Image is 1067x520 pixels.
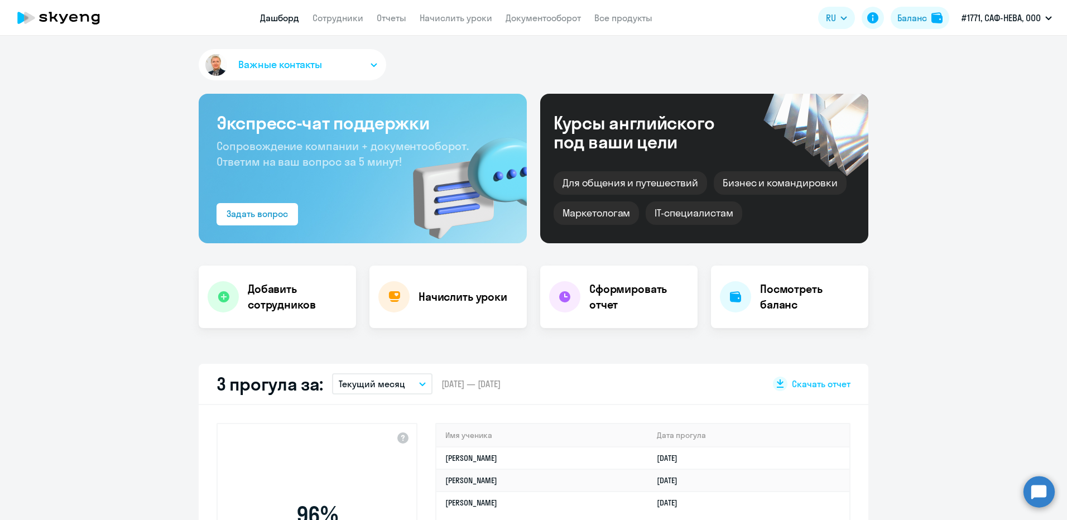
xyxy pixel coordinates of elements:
h4: Добавить сотрудников [248,281,347,312]
a: [DATE] [657,453,686,463]
h4: Начислить уроки [419,289,507,305]
a: Сотрудники [313,12,363,23]
h3: Экспресс-чат поддержки [217,112,509,134]
a: Дашборд [260,12,299,23]
div: Для общения и путешествий [554,171,707,195]
img: bg-img [397,118,527,243]
a: [PERSON_NAME] [445,498,497,508]
span: [DATE] — [DATE] [441,378,501,390]
a: [DATE] [657,475,686,485]
div: Бизнес и командировки [714,171,847,195]
span: Важные контакты [238,57,322,72]
th: Имя ученика [436,424,648,447]
button: Текущий месяц [332,373,432,394]
div: Задать вопрос [227,207,288,220]
span: RU [826,11,836,25]
div: IT-специалистам [646,201,742,225]
p: #1771, САФ-НЕВА, ООО [962,11,1041,25]
div: Курсы английского под ваши цели [554,113,744,151]
button: #1771, САФ-НЕВА, ООО [956,4,1058,31]
button: Важные контакты [199,49,386,80]
a: Документооборот [506,12,581,23]
h4: Сформировать отчет [589,281,689,312]
button: Балансbalance [891,7,949,29]
div: Баланс [897,11,927,25]
span: Сопровождение компании + документооборот. Ответим на ваш вопрос за 5 минут! [217,139,469,168]
div: Маркетологам [554,201,639,225]
a: Отчеты [377,12,406,23]
span: Скачать отчет [792,378,850,390]
th: Дата прогула [648,424,849,447]
h4: Посмотреть баланс [760,281,859,312]
img: avatar [203,52,229,78]
a: [PERSON_NAME] [445,453,497,463]
a: [PERSON_NAME] [445,475,497,485]
img: balance [931,12,943,23]
h2: 3 прогула за: [217,373,323,395]
a: Все продукты [594,12,652,23]
button: Задать вопрос [217,203,298,225]
a: Начислить уроки [420,12,492,23]
button: RU [818,7,855,29]
a: [DATE] [657,498,686,508]
p: Текущий месяц [339,377,405,391]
